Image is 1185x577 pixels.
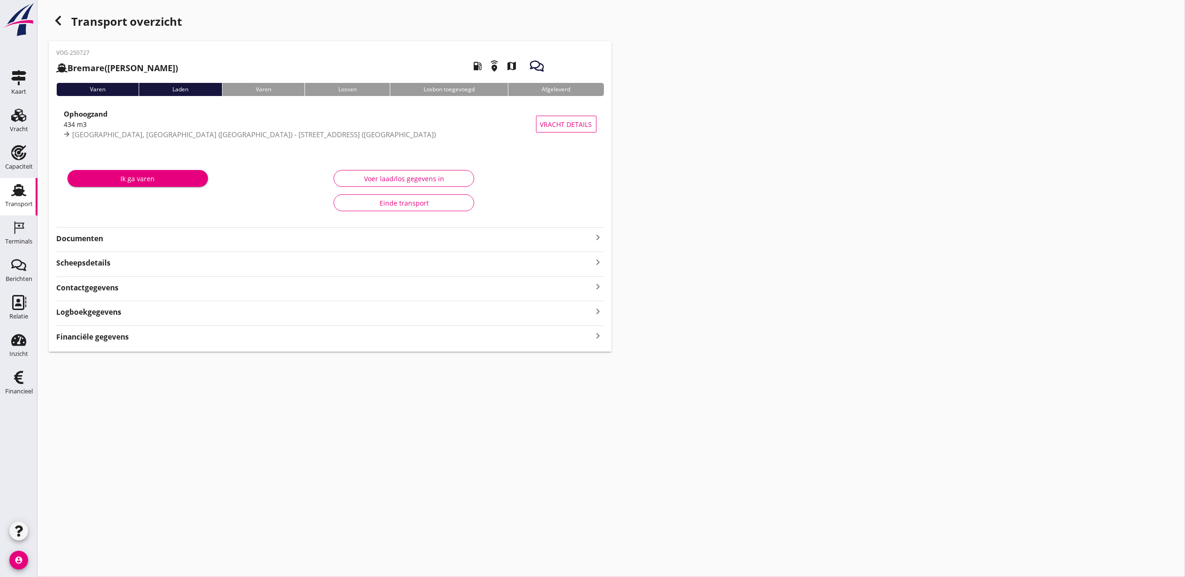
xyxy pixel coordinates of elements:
[56,62,178,74] h2: ([PERSON_NAME])
[56,282,119,293] strong: Contactgegevens
[56,104,604,145] a: Ophoogzand434 m3[GEOGRAPHIC_DATA], [GEOGRAPHIC_DATA] ([GEOGRAPHIC_DATA]) - [STREET_ADDRESS] ([GEO...
[540,119,592,129] span: Vracht details
[390,83,508,96] div: Losbon toegevoegd
[139,83,222,96] div: Laden
[64,109,108,118] strong: Ophoogzand
[5,388,33,394] div: Financieel
[5,163,33,170] div: Capaciteit
[75,174,201,184] div: Ik ga varen
[305,83,390,96] div: Lossen
[593,281,604,293] i: keyboard_arrow_right
[334,194,474,211] button: Einde transport
[67,62,104,74] strong: Bremare
[593,256,604,268] i: keyboard_arrow_right
[2,2,36,37] img: logo-small.a267ee39.svg
[481,53,507,79] i: emergency_share
[67,170,208,187] button: Ik ga varen
[10,126,28,132] div: Vracht
[64,119,536,129] div: 434 m3
[499,53,525,79] i: map
[5,238,32,244] div: Terminals
[56,49,178,57] p: VOG-250727
[56,332,129,342] strong: Financiële gegevens
[56,233,593,244] strong: Documenten
[593,232,604,243] i: keyboard_arrow_right
[72,130,436,139] span: [GEOGRAPHIC_DATA], [GEOGRAPHIC_DATA] ([GEOGRAPHIC_DATA]) - [STREET_ADDRESS] ([GEOGRAPHIC_DATA])
[464,53,491,79] i: local_gas_station
[342,174,466,184] div: Voer laad/los gegevens in
[6,276,32,282] div: Berichten
[11,89,26,95] div: Kaart
[5,201,33,207] div: Transport
[593,330,604,342] i: keyboard_arrow_right
[342,198,466,208] div: Einde transport
[334,170,474,187] button: Voer laad/los gegevens in
[536,116,596,133] button: Vracht details
[222,83,305,96] div: Varen
[9,351,28,357] div: Inzicht
[9,313,28,319] div: Relatie
[49,11,611,34] div: Transport overzicht
[508,83,604,96] div: Afgeleverd
[593,305,604,318] i: keyboard_arrow_right
[56,258,111,268] strong: Scheepsdetails
[56,83,139,96] div: Varen
[56,307,121,318] strong: Logboekgegevens
[9,551,28,570] i: account_circle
